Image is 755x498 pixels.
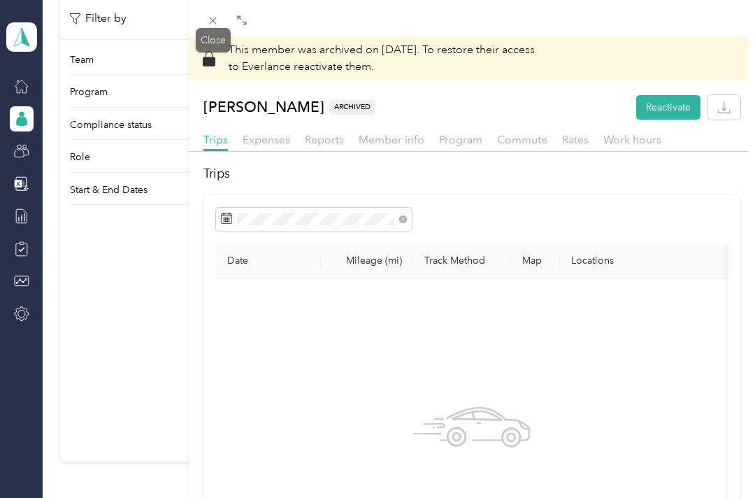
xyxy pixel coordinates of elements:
[497,133,547,146] span: Commute
[196,28,231,52] div: Close
[229,42,535,76] p: This member was archived on [DATE] .
[359,133,424,146] span: Member info
[677,420,755,498] iframe: Everlance-gr Chat Button Frame
[329,100,375,115] span: ARCHIVED
[636,95,700,120] button: Reactivate
[229,43,535,73] span: To restore their access to Everlance reactivate them.
[243,133,290,146] span: Expenses
[603,133,661,146] span: Work hours
[203,133,228,146] span: Trips
[562,133,589,146] span: Rates
[203,164,740,183] h2: Trips
[216,243,321,278] th: Date
[511,243,560,278] th: Map
[321,243,413,278] th: Mileage (mi)
[203,95,375,120] p: [PERSON_NAME]
[305,133,344,146] span: Reports
[439,133,482,146] span: Program
[413,243,511,278] th: Track Method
